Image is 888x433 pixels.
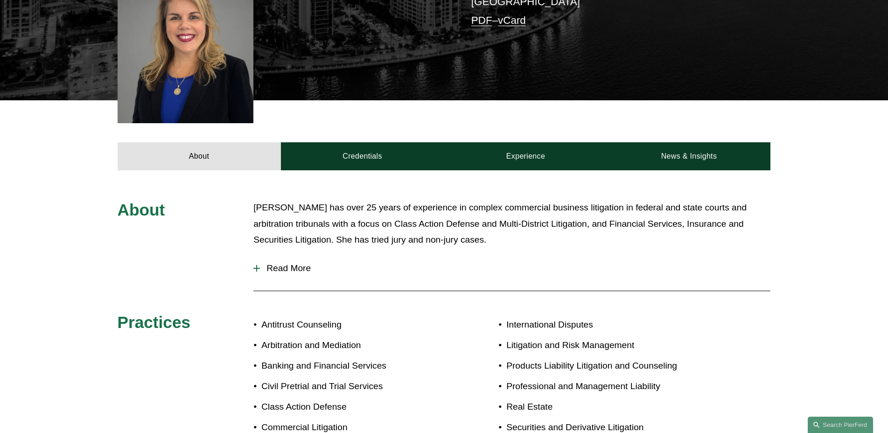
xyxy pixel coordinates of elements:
[281,142,444,170] a: Credentials
[607,142,770,170] a: News & Insights
[253,256,770,280] button: Read More
[498,14,526,26] a: vCard
[261,337,444,354] p: Arbitration and Mediation
[506,358,716,374] p: Products Liability Litigation and Counseling
[261,399,444,415] p: Class Action Defense
[118,313,191,331] span: Practices
[261,358,444,374] p: Banking and Financial Services
[471,14,492,26] a: PDF
[118,201,165,219] span: About
[261,378,444,395] p: Civil Pretrial and Trial Services
[253,200,770,248] p: [PERSON_NAME] has over 25 years of experience in complex commercial business litigation in federa...
[506,317,716,333] p: International Disputes
[506,337,716,354] p: Litigation and Risk Management
[506,378,716,395] p: Professional and Management Liability
[118,142,281,170] a: About
[506,399,716,415] p: Real Estate
[261,317,444,333] p: Antitrust Counseling
[260,263,770,273] span: Read More
[444,142,608,170] a: Experience
[808,417,873,433] a: Search this site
